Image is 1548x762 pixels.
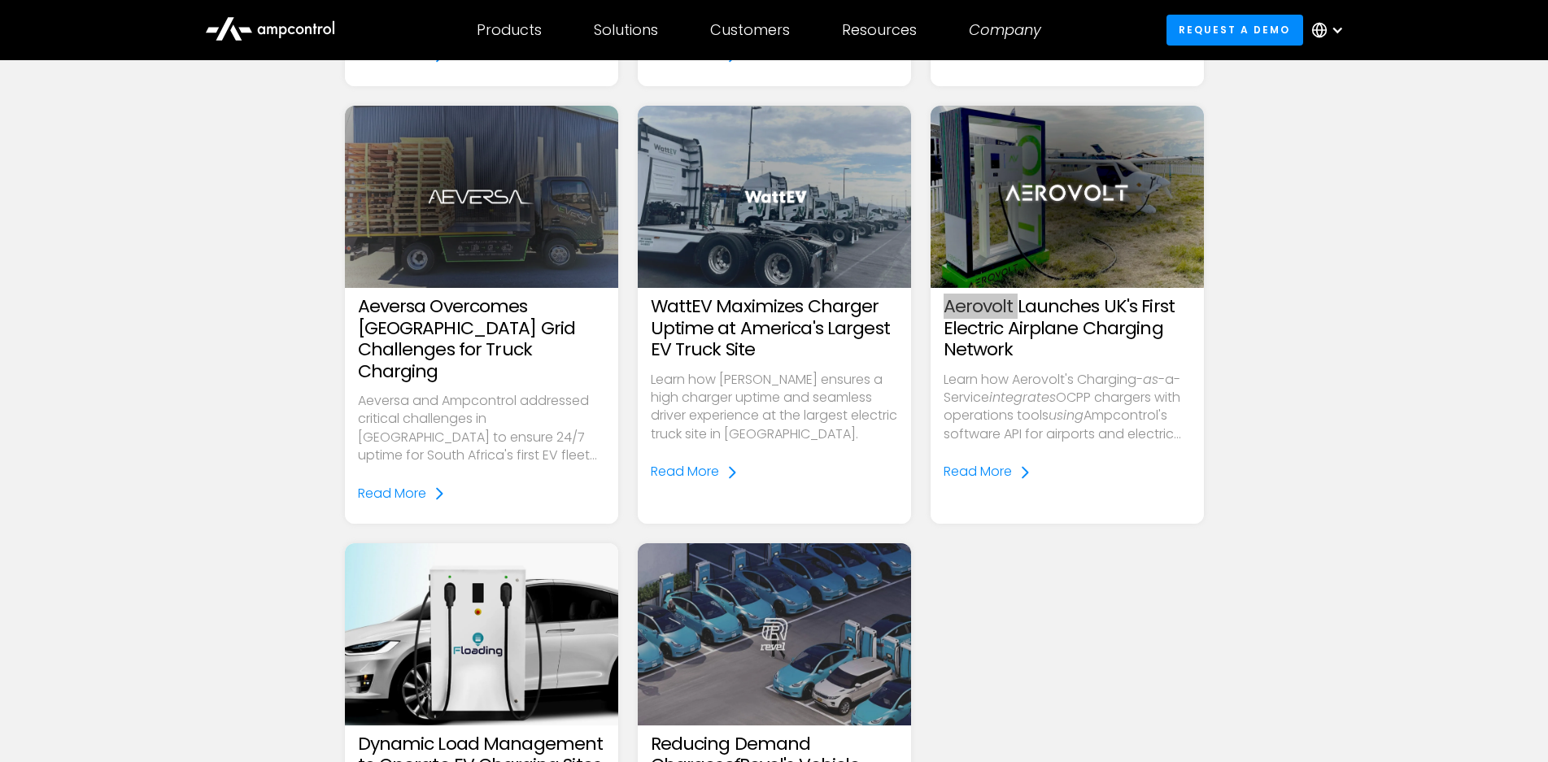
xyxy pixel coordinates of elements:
div: Customers [710,21,790,39]
div: Resources [842,21,917,39]
a: Request a demo [1166,15,1303,45]
p: Aeversa and Ampcontrol addressed critical challenges in [GEOGRAPHIC_DATA] to ensure 24/7 uptime f... [358,392,605,465]
div: Read More [358,485,426,503]
i: integrates [989,388,1056,407]
div: Read More [944,463,1012,481]
a: Read More [944,463,1031,481]
div: Products [477,21,542,39]
p: Learn how Aerovolt's Charging- -a-Service OCPP chargers with operations tools Ampcontrol's softwa... [944,371,1191,444]
div: Company [969,21,1041,39]
div: Solutions [594,21,658,39]
a: Read More [358,485,446,503]
a: Read More [651,463,739,481]
h3: Aeversa Overcomes [GEOGRAPHIC_DATA] Grid Challenges for Truck Charging [358,296,605,382]
h3: Aerovolt Launches UK's First Electric Airplane Charging Network [944,296,1191,360]
p: Learn how [PERSON_NAME] ensures a high charger uptime and seamless driver experience at the large... [651,371,898,444]
h3: WattEV Maximizes Charger Uptime at America's Largest EV Truck Site [651,296,898,360]
i: using [1049,406,1084,425]
i: as [1143,370,1158,389]
div: Read More [651,463,719,481]
i: Company [969,20,1041,40]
